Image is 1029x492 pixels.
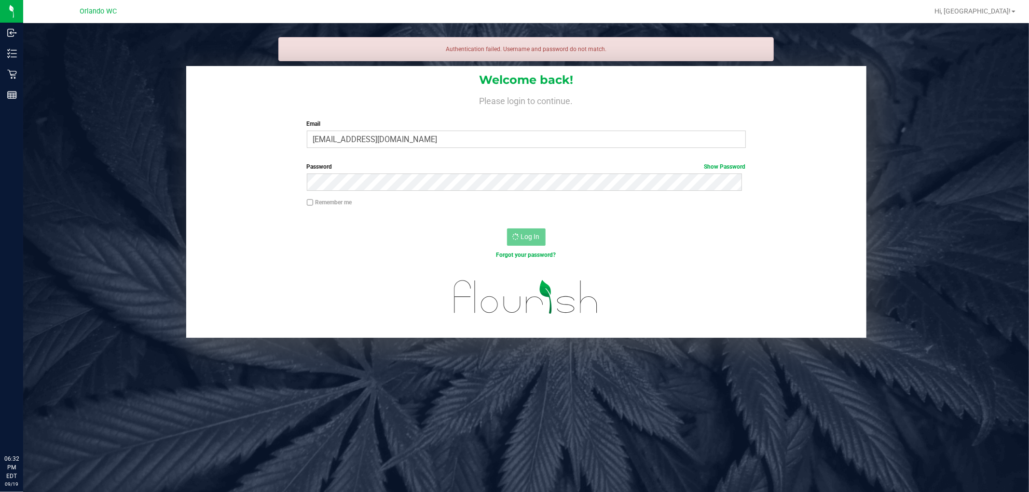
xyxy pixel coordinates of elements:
[307,163,332,170] span: Password
[441,270,611,324] img: flourish_logo.svg
[307,198,352,207] label: Remember me
[7,28,17,38] inline-svg: Inbound
[507,228,546,246] button: Log In
[521,233,540,240] span: Log In
[934,7,1011,15] span: Hi, [GEOGRAPHIC_DATA]!
[7,69,17,79] inline-svg: Retail
[4,454,19,480] p: 06:32 PM EDT
[4,480,19,488] p: 09/19
[278,37,774,61] div: Authentication failed. Username and password do not match.
[307,120,746,128] label: Email
[186,94,866,106] h4: Please login to continue.
[186,74,866,86] h1: Welcome back!
[496,252,556,258] a: Forgot your password?
[80,7,117,15] span: Orlando WC
[7,90,17,100] inline-svg: Reports
[704,163,746,170] a: Show Password
[7,49,17,58] inline-svg: Inventory
[307,199,314,206] input: Remember me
